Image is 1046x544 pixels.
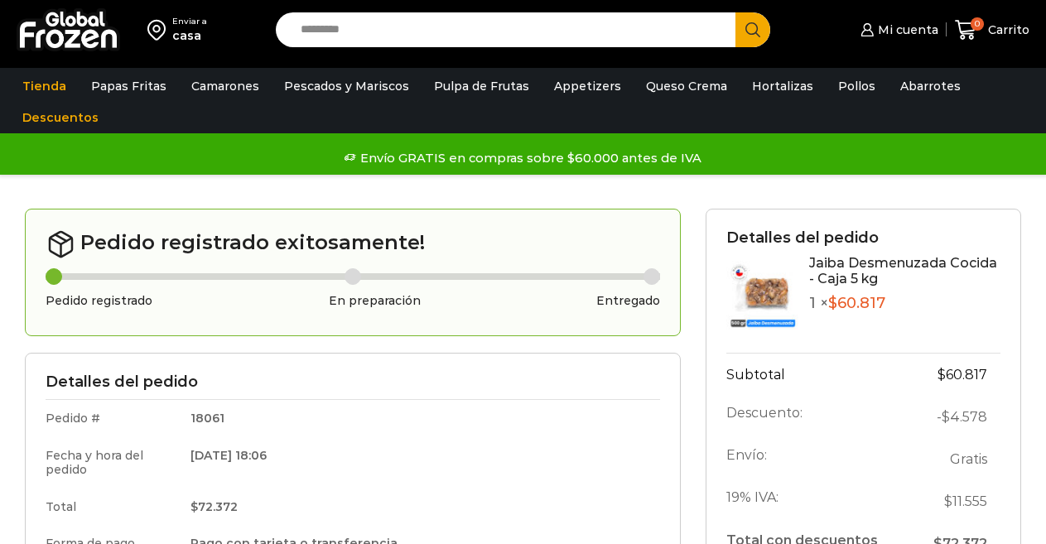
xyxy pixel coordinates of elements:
a: Hortalizas [744,70,822,102]
span: $ [828,294,837,312]
a: Pescados y Mariscos [276,70,417,102]
span: $ [938,367,946,383]
td: Total [46,489,179,526]
span: $ [190,499,198,514]
td: [DATE] 18:06 [179,437,660,489]
img: address-field-icon.svg [147,16,172,44]
h3: Pedido registrado [46,294,152,308]
bdi: 72.372 [190,499,238,514]
span: 4.578 [942,409,987,425]
span: $ [942,409,950,425]
a: Queso Crema [638,70,735,102]
span: $ [944,493,952,509]
span: Mi cuenta [874,22,938,38]
span: 11.555 [944,493,987,509]
h3: Detalles del pedido [726,229,1000,248]
bdi: 60.817 [938,367,987,383]
p: 1 × [809,295,1000,313]
h2: Pedido registrado exitosamente! [46,229,660,259]
a: Camarones [183,70,268,102]
th: Descuento: [726,396,909,438]
a: 0 Carrito [955,11,1029,50]
div: casa [172,27,207,44]
button: Search button [735,12,770,47]
th: 19% IVA: [726,480,909,522]
bdi: 60.817 [828,294,885,312]
a: Pollos [830,70,884,102]
a: Descuentos [14,102,107,133]
a: Appetizers [546,70,629,102]
a: Pulpa de Frutas [426,70,537,102]
span: 0 [971,17,984,31]
td: 18061 [179,400,660,437]
h3: Entregado [596,294,660,308]
span: Carrito [984,22,1029,38]
td: Fecha y hora del pedido [46,437,179,489]
td: Gratis [909,438,1000,480]
a: Mi cuenta [856,13,938,46]
th: Envío: [726,438,909,480]
a: Papas Fritas [83,70,175,102]
a: Jaiba Desmenuzada Cocida - Caja 5 kg [809,255,997,286]
td: - [909,396,1000,438]
h3: Detalles del pedido [46,373,660,392]
td: Pedido # [46,400,179,437]
div: Enviar a [172,16,207,27]
a: Abarrotes [892,70,969,102]
h3: En preparación [329,294,421,308]
a: Tienda [14,70,75,102]
th: Subtotal [726,353,909,396]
